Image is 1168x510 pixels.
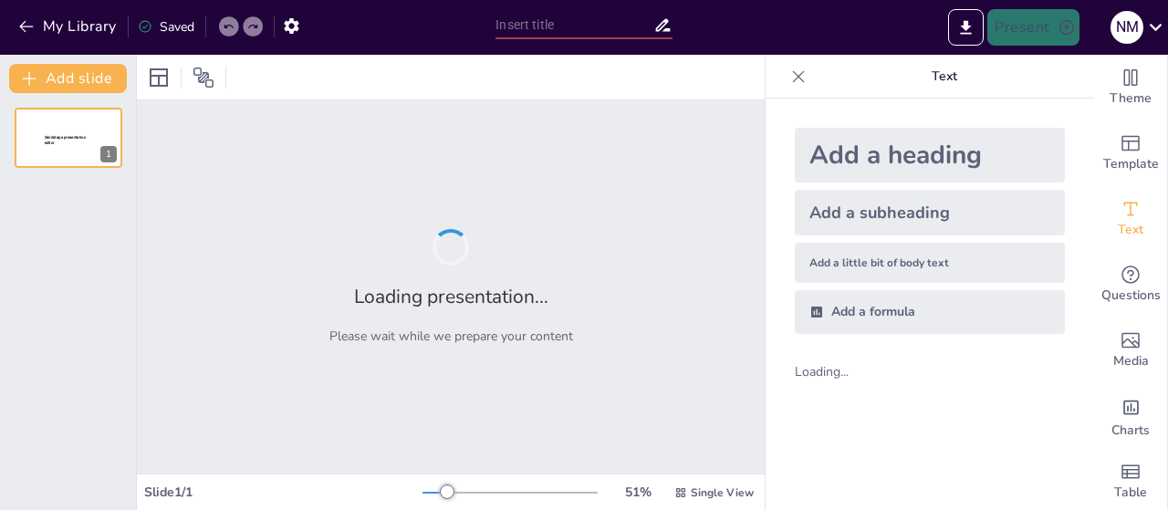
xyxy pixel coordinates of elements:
div: Add a little bit of body text [795,243,1065,283]
button: Add slide [9,64,127,93]
div: Saved [138,18,194,36]
span: Position [193,67,214,88]
div: 51 % [616,484,660,501]
div: Layout [144,63,173,92]
div: 1 [15,108,122,168]
button: Export to PowerPoint [948,9,984,46]
span: Charts [1111,421,1150,441]
div: Loading... [795,363,880,380]
span: Table [1114,483,1147,503]
button: Present [987,9,1079,46]
div: 1 [100,146,117,162]
div: Add images, graphics, shapes or video [1094,317,1167,383]
p: Please wait while we prepare your content [329,328,573,345]
div: Change the overall theme [1094,55,1167,120]
div: Add a heading [795,128,1065,182]
div: N M [1111,11,1143,44]
span: Questions [1101,286,1161,306]
button: N M [1111,9,1143,46]
span: Media [1113,351,1149,371]
button: My Library [14,12,124,41]
div: Add text boxes [1094,186,1167,252]
div: Add a formula [795,290,1065,334]
span: Single View [691,485,754,500]
div: Add charts and graphs [1094,383,1167,449]
span: Template [1103,154,1159,174]
span: Text [1118,220,1143,240]
span: Sendsteps presentation editor [45,135,86,145]
div: Get real-time input from your audience [1094,252,1167,317]
div: Add ready made slides [1094,120,1167,186]
div: Add a subheading [795,190,1065,235]
div: Slide 1 / 1 [144,484,422,501]
input: Insert title [495,12,652,38]
span: Theme [1110,88,1152,109]
p: Text [813,55,1076,99]
h2: Loading presentation... [354,284,548,309]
